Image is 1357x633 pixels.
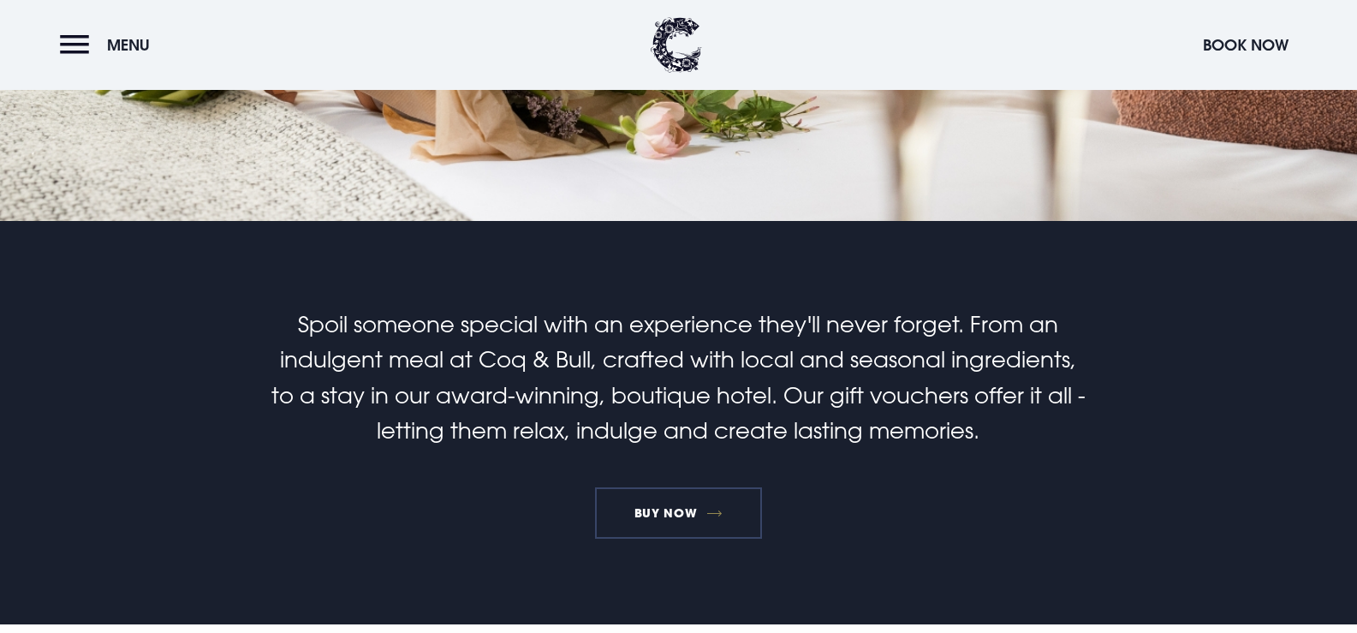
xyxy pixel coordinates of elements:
p: Spoil someone special with an experience they'll never forget. From an indulgent meal at Coq & Bu... [271,307,1086,449]
button: Book Now [1194,27,1297,63]
span: Menu [107,35,150,55]
img: Clandeboye Lodge [651,17,702,73]
a: BUY NOW [595,487,762,539]
button: Menu [60,27,158,63]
